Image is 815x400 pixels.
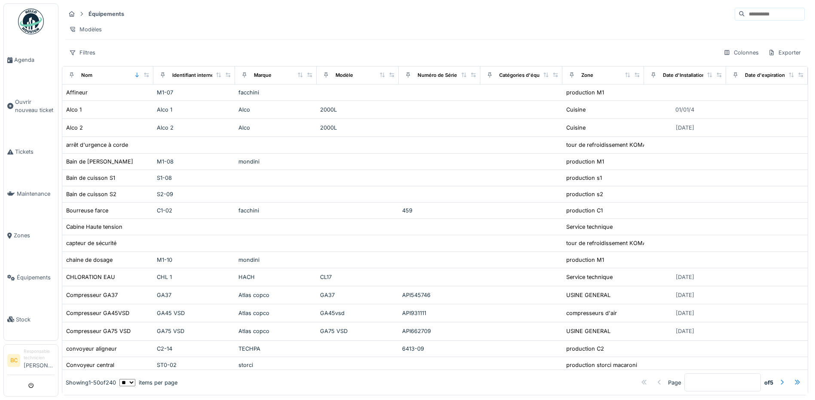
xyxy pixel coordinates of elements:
div: USINE GENERAL [566,327,610,335]
div: Modèle [336,72,353,79]
div: C1-02 [157,206,232,215]
div: ST0-02 [157,361,232,369]
div: Exporter [764,46,805,59]
div: tour de refroidissement KOMA [566,239,647,247]
div: Alco [238,124,313,132]
div: API545746 [402,291,477,299]
div: capteur de sécurité [66,239,116,247]
div: GA37 [320,291,395,299]
div: CHL 1 [157,273,232,281]
div: production M1 [566,256,604,264]
img: Badge_color-CXgf-gQk.svg [18,9,44,34]
div: [DATE] [676,124,694,132]
div: convoyeur aligneur [66,345,117,353]
div: [DATE] [676,327,694,335]
div: storci [238,361,313,369]
div: Bain de [PERSON_NAME] [66,158,133,166]
div: production s1 [566,174,602,182]
div: Cuisine [566,106,586,114]
div: Colonnes [720,46,763,59]
div: Identifiant interne [172,72,214,79]
div: GA45 VSD [157,309,232,317]
div: Page [668,379,681,387]
div: Cabine Haute tension [66,223,122,231]
div: production M1 [566,158,604,166]
div: 2000L [320,106,395,114]
div: compresseurs d'air [566,309,617,317]
div: Atlas copco [238,291,313,299]
div: Marque [254,72,272,79]
a: Zones [4,215,58,257]
div: facchini [238,206,313,215]
div: Zone [581,72,593,79]
span: Maintenance [17,190,55,198]
div: Bourreuse farce [66,206,108,215]
div: arrêt d'urgence à corde [66,141,128,149]
div: Bain de cuisson S2 [66,190,116,198]
div: Showing 1 - 50 of 240 [66,379,116,387]
span: Équipements [17,273,55,282]
div: S1-08 [157,174,232,182]
li: [PERSON_NAME] [24,348,55,373]
div: Date d'Installation [663,72,705,79]
span: Stock [16,315,55,324]
div: Compresseur GA37 [66,291,118,299]
div: USINE GENERAL [566,291,610,299]
div: facchini [238,88,313,97]
div: CHLORATION EAU [66,273,115,281]
div: Service technique [566,273,613,281]
div: Bain de cuisson S1 [66,174,115,182]
div: API662709 [402,327,477,335]
div: Alco 1 [66,106,82,114]
div: Cuisine [566,124,586,132]
div: Alco 2 [157,124,232,132]
a: Tickets [4,131,58,173]
div: API931111 [402,309,477,317]
div: M1-07 [157,88,232,97]
div: Modèles [65,23,106,36]
div: 459 [402,206,477,215]
div: [DATE] [676,309,694,317]
li: BC [7,354,20,367]
a: Maintenance [4,173,58,215]
span: Zones [14,231,55,239]
div: 01/01/4 [675,106,694,114]
div: Numéro de Série [418,72,457,79]
div: Responsable technicien [24,348,55,361]
div: Date d'expiration [745,72,785,79]
span: Ouvrir nouveau ticket [15,98,55,114]
div: Alco [238,106,313,114]
div: 6413-09 [402,345,477,353]
span: Agenda [14,56,55,64]
a: Stock [4,298,58,340]
div: HACH [238,273,313,281]
a: Ouvrir nouveau ticket [4,81,58,131]
div: 2000L [320,124,395,132]
strong: Équipements [85,10,128,18]
div: Atlas copco [238,327,313,335]
div: [DATE] [676,291,694,299]
a: BC Responsable technicien[PERSON_NAME] [7,348,55,375]
div: production M1 [566,88,604,97]
div: GA75 VSD [320,327,395,335]
div: CL17 [320,273,395,281]
div: GA37 [157,291,232,299]
div: TECHPA [238,345,313,353]
div: Filtres [65,46,99,59]
a: Agenda [4,39,58,81]
div: GA45vsd [320,309,395,317]
div: M1-08 [157,158,232,166]
a: Équipements [4,257,58,299]
div: Convoyeur central [66,361,114,369]
div: production s2 [566,190,603,198]
div: mondini [238,158,313,166]
div: Atlas copco [238,309,313,317]
div: Affineur [66,88,88,97]
div: [DATE] [676,273,694,281]
div: items per page [119,379,177,387]
div: Nom [81,72,92,79]
span: Tickets [15,148,55,156]
div: production storci macaroni [566,361,637,369]
strong: of 5 [764,379,773,387]
div: production C2 [566,345,604,353]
